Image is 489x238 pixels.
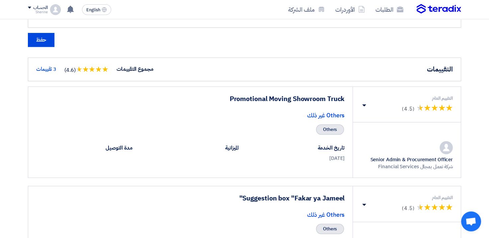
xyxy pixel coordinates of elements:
[446,102,453,114] span: ★
[431,201,438,214] span: ★
[102,64,109,75] span: ★
[28,186,353,202] div: Suggestion box "Fakar ya Jameel"
[330,2,370,17] a: الأوردرات
[89,64,95,75] span: ★
[417,4,461,14] img: Teradix logo
[82,4,111,15] button: English
[353,186,461,222] button: التقييم العام ★★ ★★ ★★ ★★ ★★ (4.5)
[249,155,345,162] div: [DATE]
[316,224,344,234] div: Others
[36,210,345,219] div: Others غير ذلك
[36,144,132,152] div: مدة التوصيل
[361,164,453,170] div: شركة تعمل بمجال Financial Services
[402,106,415,112] span: (4.5)
[420,201,424,214] span: ★
[28,33,54,47] button: حفظ
[64,64,109,75] div: (4.6)
[28,87,353,103] div: Promotional Moving Showroom Truck
[416,102,424,114] span: ★
[420,102,424,114] span: ★
[353,87,461,122] button: التقييم العام ★★ ★★ ★★ ★★ ★★ (4.5)
[316,124,344,135] div: Others
[461,211,481,231] div: Open chat
[86,8,100,12] span: English
[438,102,446,114] span: ★
[249,144,345,152] div: تاريخ الخدمة
[82,64,89,75] span: ★
[36,65,56,73] div: 3 تقييمات
[95,64,102,75] span: ★
[431,102,438,114] span: ★
[370,2,409,17] a: الطلبات
[424,201,431,214] span: ★
[76,64,82,75] span: ★
[36,111,345,120] div: Others غير ذلك
[28,10,47,14] div: Sherine
[446,201,453,214] span: ★
[78,64,82,75] span: ★
[361,157,453,163] div: Senior Admin & Procurement Officer
[50,4,61,15] img: profile_test.png
[438,201,446,214] span: ★
[142,144,239,152] div: الميزانية
[283,2,330,17] a: ملف الشركة
[33,5,47,11] div: الحساب
[402,205,415,211] span: (4.5)
[416,201,424,214] span: ★
[427,65,453,73] h4: التقييمات
[361,95,453,102] div: التقييم العام
[117,65,153,73] div: مجموع التقييمات
[361,194,453,201] div: التقييم العام
[424,102,431,114] span: ★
